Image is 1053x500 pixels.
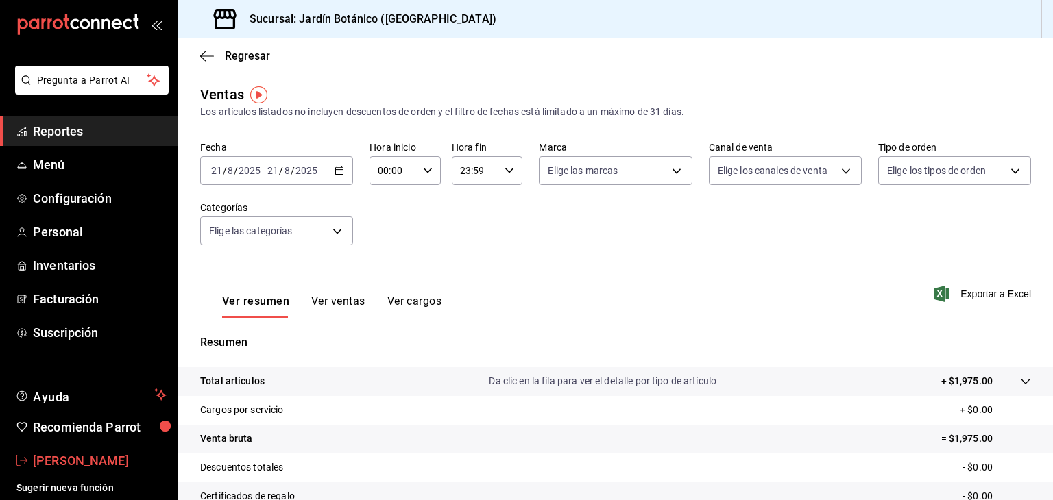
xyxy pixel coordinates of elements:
span: / [291,165,295,176]
input: ---- [238,165,261,176]
span: Configuración [33,189,167,208]
label: Categorías [200,203,353,212]
span: Sugerir nueva función [16,481,167,495]
p: Venta bruta [200,432,252,446]
button: Ver cargos [387,295,442,318]
span: Recomienda Parrot [33,418,167,436]
span: Reportes [33,122,167,140]
button: Exportar a Excel [937,286,1031,302]
span: - [263,165,265,176]
span: Ayuda [33,386,149,403]
p: Total artículos [200,374,265,388]
span: Regresar [225,49,270,62]
span: Personal [33,223,167,241]
button: open_drawer_menu [151,19,162,30]
span: / [223,165,227,176]
span: Suscripción [33,323,167,342]
label: Canal de venta [709,142,862,152]
p: Da clic en la fila para ver el detalle por tipo de artículo [489,374,716,388]
h3: Sucursal: Jardín Botánico ([GEOGRAPHIC_DATA]) [239,11,496,27]
p: - $0.00 [963,460,1031,475]
p: + $1,975.00 [941,374,993,388]
span: Inventarios [33,256,167,275]
p: Resumen [200,334,1031,351]
input: -- [227,165,234,176]
label: Hora fin [452,142,523,152]
label: Marca [539,142,692,152]
span: Menú [33,155,167,174]
p: Cargos por servicio [200,403,284,417]
label: Hora inicio [370,142,441,152]
span: Elige las marcas [548,164,618,177]
div: Los artículos listados no incluyen descuentos de orden y el filtro de fechas está limitado a un m... [200,105,1031,119]
a: Pregunta a Parrot AI [10,83,169,97]
input: ---- [295,165,318,176]
label: Tipo de orden [878,142,1031,152]
input: -- [210,165,223,176]
span: Elige los tipos de orden [887,164,986,177]
p: = $1,975.00 [941,432,1031,446]
button: Ver resumen [222,295,289,318]
span: Elige las categorías [209,224,293,238]
span: / [234,165,238,176]
button: Pregunta a Parrot AI [15,66,169,95]
input: -- [267,165,279,176]
img: Tooltip marker [250,86,267,103]
span: Pregunta a Parrot AI [37,73,147,88]
span: / [279,165,283,176]
label: Fecha [200,142,353,152]
button: Ver ventas [311,295,365,318]
div: navigation tabs [222,295,441,318]
span: Facturación [33,290,167,308]
span: [PERSON_NAME] [33,451,167,470]
span: Elige los canales de venta [718,164,827,177]
div: Ventas [200,84,244,105]
button: Regresar [200,49,270,62]
p: Descuentos totales [200,460,283,475]
p: + $0.00 [960,403,1031,417]
input: -- [284,165,291,176]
